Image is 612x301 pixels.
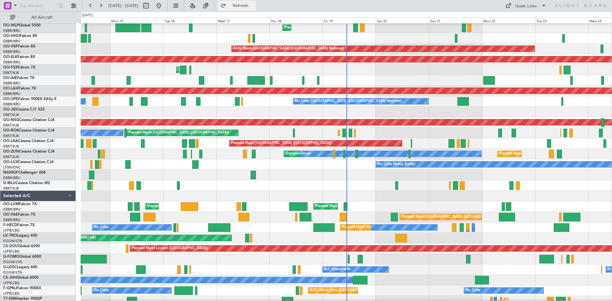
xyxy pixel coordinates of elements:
a: OO-ZUNCessna Citation CJ4 [3,150,55,154]
span: OO-GPE [3,97,18,101]
span: Refresh [227,4,254,8]
a: OO-VSFFalcon 8X [3,45,35,48]
div: No Crew [466,286,480,295]
span: G-LEGC [3,265,17,269]
span: OO-FSX [3,66,18,69]
div: AOG Maint Kortrijk-[GEOGRAPHIC_DATA] [178,65,248,75]
a: OO-LUXCessna Citation CJ4 [3,160,54,164]
div: Unplanned Maint [GEOGRAPHIC_DATA]-[GEOGRAPHIC_DATA] [286,149,389,159]
a: OO-ELKFalcon 8X [3,55,35,59]
a: LFSN/ENC [3,165,21,170]
a: EBBR/BRU [3,176,20,180]
a: EBBR/BRU [3,81,20,86]
div: Unplanned Maint [GEOGRAPHIC_DATA] ([GEOGRAPHIC_DATA] National) [147,202,267,211]
a: LX-TROLegacy 650 [3,234,37,238]
a: EBBR/BRU [3,60,20,65]
a: EBBR/BRU [3,207,20,212]
span: T7-EMI [3,297,16,301]
div: Quick Links [515,3,537,10]
a: OO-ROKCessna Citation CJ4 [3,129,55,133]
a: EBKT/KJK [3,144,19,149]
span: OO-ZUN [3,150,19,154]
a: EBBR/BRU [3,102,20,107]
a: N604GFChallenger 604 [3,171,46,175]
div: Planned Maint [GEOGRAPHIC_DATA] ([GEOGRAPHIC_DATA]) [342,223,442,232]
span: F-HECD [3,223,17,227]
a: F-HECDFalcon 7X [3,223,35,227]
div: Sat 20 [376,18,429,23]
div: Wed 17 [216,18,270,23]
a: EBKT/KJK [3,154,19,159]
a: EBKT/KJK [3,133,19,138]
a: OO-LXACessna Citation CJ4 [3,139,54,143]
div: No Crew [94,223,109,232]
div: Planned Maint London ([GEOGRAPHIC_DATA]) [132,244,208,253]
span: OO-LAH [3,87,18,90]
div: Tue 23 [535,18,588,23]
a: OO-WLPGlobal 5500 [3,24,40,27]
span: OO-FAE [3,213,18,217]
a: OO-FSXFalcon 7X [3,66,35,69]
input: Trip Number [19,1,56,11]
div: AOG Maint [GEOGRAPHIC_DATA] ([GEOGRAPHIC_DATA] National) [233,44,344,54]
div: Owner [300,149,311,159]
span: CS-JHH [3,276,17,280]
a: F-GPNJFalcon 900EX [3,286,41,290]
span: OO-LXA [3,139,18,143]
a: OO-GPEFalcon 900EX EASy II [3,97,56,101]
div: Mon 15 [110,18,163,23]
a: EBBR/BRU [3,49,20,54]
div: No Crew [94,286,109,295]
a: EBBR/BRU [3,28,20,33]
a: OO-FAEFalcon 7X [3,213,35,217]
a: CS-DOUGlobal 6500 [3,244,40,248]
div: Planned Maint [GEOGRAPHIC_DATA] ([GEOGRAPHIC_DATA] National) [315,202,431,211]
a: EBBR/BRU [3,218,20,222]
a: EBKT/KJK [3,112,19,117]
a: LFPB/LBG [3,291,20,296]
span: OO-WLP [3,24,19,27]
a: CS-JHHGlobal 6000 [3,276,39,280]
a: EBBR/BRU [3,39,20,44]
span: OO-VSF [3,45,18,48]
div: Planned Maint Kortrijk-[GEOGRAPHIC_DATA] [499,149,573,159]
a: EBKT/KJK [3,70,19,75]
div: A/C Unavailable [324,265,351,274]
a: G-FOMOGlobal 6000 [3,255,41,259]
div: Sun 14 [57,18,110,23]
div: No Crew Nancy (Essey) [377,160,415,169]
a: D-IBLUCessna Citation M2 [3,181,50,185]
a: OO-AIEFalcon 7X [3,76,34,80]
a: LFPB/LBG [3,228,20,233]
div: No Crew [GEOGRAPHIC_DATA] ([GEOGRAPHIC_DATA] National) [295,97,402,106]
span: OO-LUM [3,202,19,206]
span: OO-NSG [3,118,19,122]
div: Planned Maint Liege [284,23,317,32]
span: G-FOMO [3,255,19,259]
span: OO-AIE [3,76,17,80]
div: [DATE] [82,13,93,18]
span: OO-LUX [3,160,18,164]
button: All Aircraft [7,12,69,23]
div: Planned Maint [GEOGRAPHIC_DATA] ([GEOGRAPHIC_DATA]) [231,139,331,148]
div: Sun 21 [429,18,482,23]
a: EBKT/KJK [3,186,19,191]
a: OO-HHOFalcon 8X [3,34,37,38]
span: OO-HHO [3,34,20,38]
span: D-IBLU [3,181,16,185]
a: EGGW/LTN [3,239,22,243]
div: Fri 19 [323,18,376,23]
a: OO-LAHFalcon 7X [3,87,36,90]
div: AOG Maint Paris ([GEOGRAPHIC_DATA]) [310,286,377,295]
a: LFPB/LBG [3,249,20,254]
button: Quick Links [502,1,550,11]
a: EGGW/LTN [3,270,22,275]
a: OO-JIDCessna CJ1 525 [3,108,45,111]
span: [DATE] - [DATE] [108,3,138,9]
a: OO-NSGCessna Citation CJ4 [3,118,55,122]
span: All Aircraft [17,15,67,20]
a: LFPB/LBG [3,281,20,285]
div: Planned Maint [GEOGRAPHIC_DATA] ([GEOGRAPHIC_DATA]) [128,128,229,138]
span: CS-DOU [3,244,18,248]
div: Planned Maint [GEOGRAPHIC_DATA] ([GEOGRAPHIC_DATA] National) [402,212,517,222]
